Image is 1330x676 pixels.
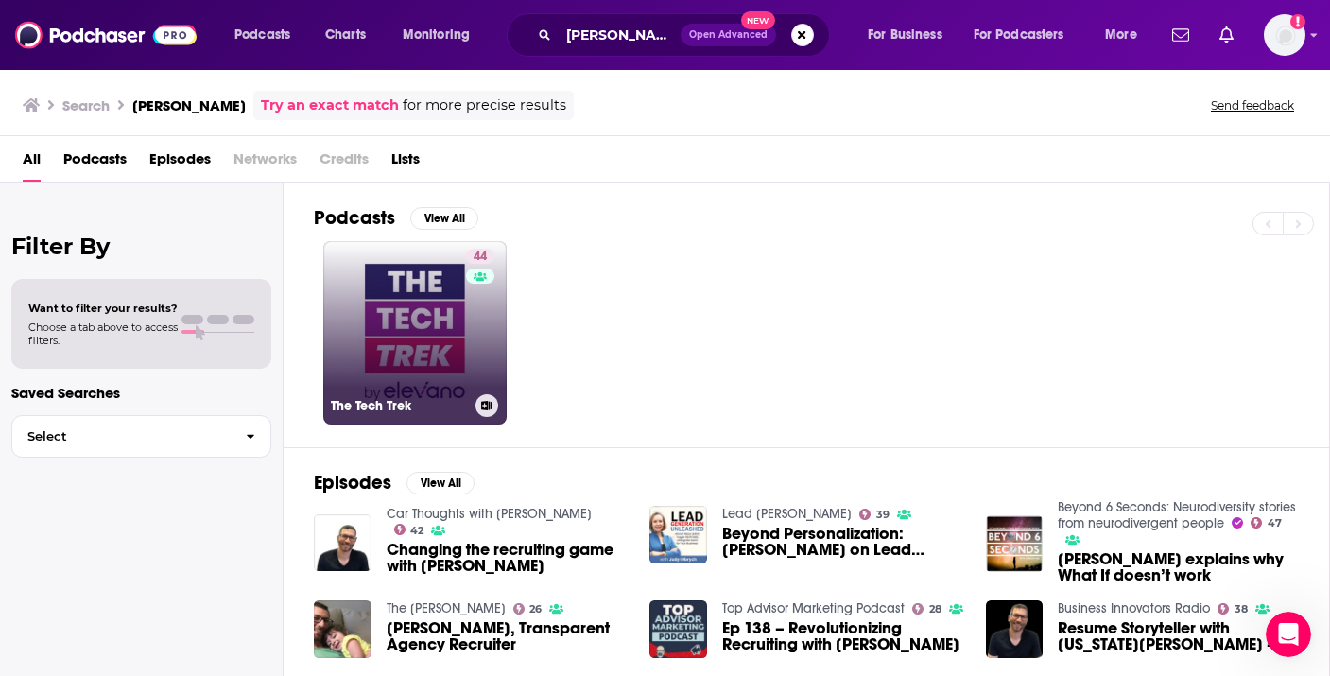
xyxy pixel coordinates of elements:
[387,620,628,652] a: Amir Bormand, Transparent Agency Recruiter
[325,22,366,48] span: Charts
[410,527,423,535] span: 42
[466,249,494,264] a: 44
[234,22,290,48] span: Podcasts
[149,144,211,182] a: Episodes
[722,526,963,558] a: Beyond Personalization: Amir Bormand on Lead Generation
[1058,620,1299,652] span: Resume Storyteller with [US_STATE][PERSON_NAME] – Interview with Tech Recruiter [PERSON_NAME]
[649,506,707,563] img: Beyond Personalization: Amir Bormand on Lead Generation
[314,206,478,230] a: PodcastsView All
[62,96,110,114] h3: Search
[1264,14,1305,56] span: Logged in as MaryMaganni
[403,22,470,48] span: Monitoring
[876,511,890,519] span: 39
[1058,620,1299,652] a: Resume Storyteller with Virginia Franco – Interview with Tech Recruiter Amir Bormand
[986,515,1044,573] img: Amir Bormand explains why What If doesn’t work
[529,605,542,614] span: 26
[323,241,507,425] a: 44The Tech Trek
[387,542,628,574] span: Changing the recruiting game with [PERSON_NAME]
[1058,551,1299,583] span: [PERSON_NAME] explains why What If doesn’t work
[474,248,487,267] span: 44
[1290,14,1305,29] svg: Add a profile image
[387,542,628,574] a: Changing the recruiting game with Amir Bormand
[391,144,420,182] a: Lists
[1058,551,1299,583] a: Amir Bormand explains why What If doesn’t work
[649,600,707,658] img: Ep 138 – Revolutionizing Recruiting with Amir Bormand
[1264,14,1305,56] button: Show profile menu
[961,20,1092,50] button: open menu
[63,144,127,182] a: Podcasts
[23,144,41,182] a: All
[28,302,178,315] span: Want to filter your results?
[986,600,1044,658] img: Resume Storyteller with Virginia Franco – Interview with Tech Recruiter Amir Bormand
[722,526,963,558] span: Beyond Personalization: [PERSON_NAME] on Lead Generation
[1268,519,1282,528] span: 47
[12,430,231,442] span: Select
[1092,20,1161,50] button: open menu
[859,509,890,520] a: 39
[314,514,371,572] img: Changing the recruiting game with Amir Bormand
[1266,612,1311,657] iframe: Intercom live chat
[261,95,399,116] a: Try an exact match
[15,17,197,53] img: Podchaser - Follow, Share and Rate Podcasts
[320,144,369,182] span: Credits
[559,20,681,50] input: Search podcasts, credits, & more...
[1212,19,1241,51] a: Show notifications dropdown
[394,524,424,535] a: 42
[722,620,963,652] span: Ep 138 – Revolutionizing Recruiting with [PERSON_NAME]
[314,600,371,658] img: Amir Bormand, Transparent Agency Recruiter
[1235,605,1248,614] span: 38
[722,506,852,522] a: Lead Generation Unleashed
[1058,600,1210,616] a: Business Innovators Radio
[1165,19,1197,51] a: Show notifications dropdown
[513,603,543,615] a: 26
[689,30,768,40] span: Open Advanced
[912,603,941,615] a: 28
[974,22,1064,48] span: For Podcasters
[722,600,905,616] a: Top Advisor Marketing Podcast
[389,20,494,50] button: open menu
[403,95,566,116] span: for more precise results
[525,13,848,57] div: Search podcasts, credits, & more...
[314,471,475,494] a: EpisodesView All
[1218,603,1248,615] a: 38
[387,506,592,522] a: Car Thoughts with David
[11,233,271,260] h2: Filter By
[741,11,775,29] span: New
[11,415,271,458] button: Select
[868,22,942,48] span: For Business
[410,207,478,230] button: View All
[1251,517,1282,529] a: 47
[1205,97,1300,113] button: Send feedback
[1105,22,1137,48] span: More
[11,384,271,402] p: Saved Searches
[221,20,315,50] button: open menu
[314,471,391,494] h2: Episodes
[387,600,506,616] a: The Recruiting Animal
[331,398,468,414] h3: The Tech Trek
[132,96,246,114] h3: [PERSON_NAME]
[855,20,966,50] button: open menu
[681,24,776,46] button: Open AdvancedNew
[28,321,178,347] span: Choose a tab above to access filters.
[314,206,395,230] h2: Podcasts
[1058,499,1296,531] a: Beyond 6 Seconds: Neurodiversity stories from neurodivergent people
[722,620,963,652] a: Ep 138 – Revolutionizing Recruiting with Amir Bormand
[233,144,297,182] span: Networks
[387,620,628,652] span: [PERSON_NAME], Transparent Agency Recruiter
[929,605,941,614] span: 28
[406,472,475,494] button: View All
[1264,14,1305,56] img: User Profile
[313,20,377,50] a: Charts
